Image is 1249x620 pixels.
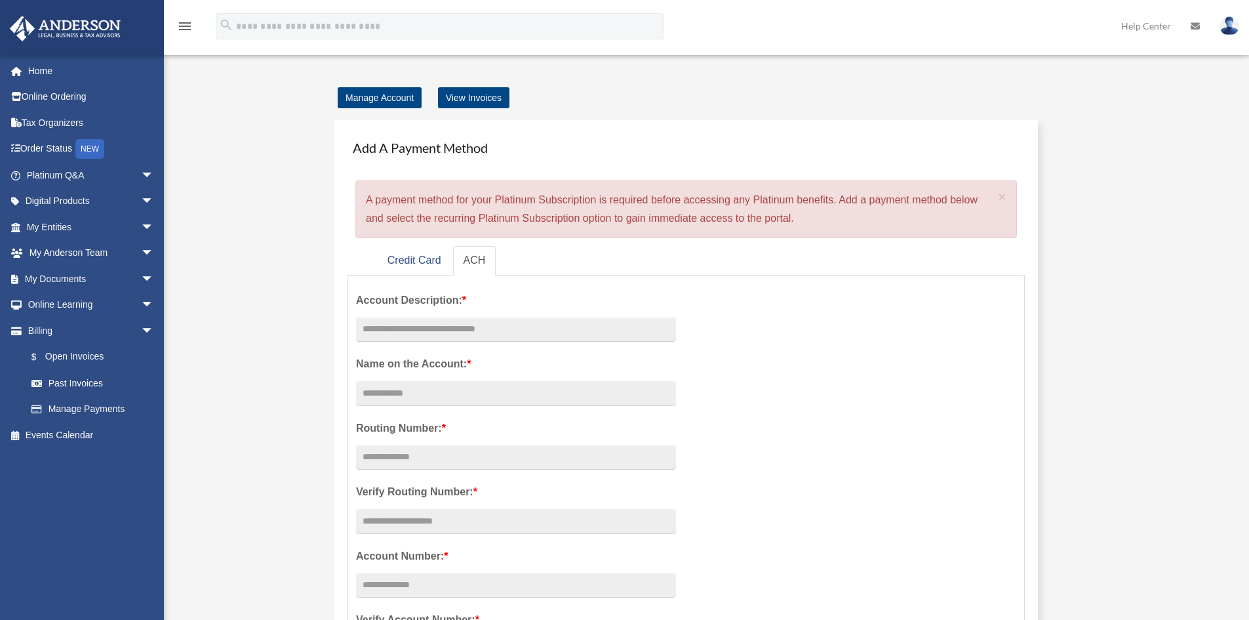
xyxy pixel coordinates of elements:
a: Home [9,58,174,84]
a: Events Calendar [9,422,174,448]
span: arrow_drop_down [141,266,167,293]
a: Order StatusNEW [9,136,174,163]
a: My Entitiesarrow_drop_down [9,214,174,240]
a: My Anderson Teamarrow_drop_down [9,240,174,266]
button: Close [999,190,1007,203]
a: Online Learningarrow_drop_down [9,292,174,318]
span: arrow_drop_down [141,292,167,319]
span: arrow_drop_down [141,162,167,189]
i: menu [177,18,193,34]
span: arrow_drop_down [141,318,167,344]
label: Routing Number: [356,419,676,438]
a: ACH [453,246,496,276]
span: $ [39,349,45,365]
a: Manage Account [338,87,422,108]
span: × [999,189,1007,204]
a: menu [177,23,193,34]
label: Verify Routing Number: [356,483,676,501]
a: $Open Invoices [18,344,174,371]
span: arrow_drop_down [141,214,167,241]
img: Anderson Advisors Platinum Portal [6,16,125,41]
span: arrow_drop_down [141,240,167,267]
div: A payment method for your Platinum Subscription is required before accessing any Platinum benefit... [355,180,1017,238]
img: User Pic [1219,16,1239,35]
h4: Add A Payment Method [347,133,1025,162]
a: View Invoices [438,87,509,108]
a: My Documentsarrow_drop_down [9,266,174,292]
a: Platinum Q&Aarrow_drop_down [9,162,174,188]
label: Name on the Account: [356,355,676,373]
a: Tax Organizers [9,110,174,136]
a: Past Invoices [18,370,174,396]
div: NEW [75,139,104,159]
label: Account Description: [356,291,676,310]
a: Manage Payments [18,396,167,423]
i: search [219,18,233,32]
a: Credit Card [377,246,452,276]
a: Billingarrow_drop_down [9,318,174,344]
a: Online Ordering [9,84,174,110]
label: Account Number: [356,547,676,566]
a: Digital Productsarrow_drop_down [9,188,174,215]
span: arrow_drop_down [141,188,167,215]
